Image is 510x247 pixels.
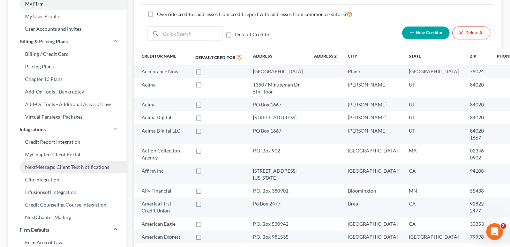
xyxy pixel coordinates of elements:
div: CA [409,167,459,174]
div: [GEOGRAPHIC_DATA] [409,68,459,75]
div: [GEOGRAPHIC_DATA] [409,233,459,240]
div: 84020 [470,101,486,108]
a: Integrations [8,123,127,136]
div: 79998 [470,233,486,240]
div: Affirm Inc [142,167,185,174]
div: [GEOGRAPHIC_DATA] [348,167,398,174]
button: New Creditor [402,27,450,39]
span: City [348,53,358,59]
div: [GEOGRAPHIC_DATA] [348,220,398,227]
a: Billing & Pricing Plans [8,35,127,48]
a: Credit Counseling Course Integration [8,199,127,211]
span: Delete All [465,30,485,36]
input: Quick Search [161,27,223,40]
div: [PERSON_NAME] [348,127,398,134]
a: NextChapter Mailing [8,211,127,224]
span: Firm Defaults [20,226,49,233]
div: Acima Digital LLC [142,127,185,134]
div: 55438 [470,187,486,194]
div: [PERSON_NAME] [348,101,398,108]
div: 13907 Minuteman Dr. 5th Floor [253,81,303,95]
div: PO Box 1667 [253,127,303,134]
div: [PERSON_NAME] [348,114,398,121]
div: 84020 [470,114,486,121]
div: 84020-1667 [470,127,486,141]
div: 84020 [470,81,486,88]
div: Action Collection Agency [142,147,185,161]
div: 94108 [470,167,486,174]
div: Acima [142,101,185,108]
label: Default Creditor [235,31,272,38]
a: Credit Report Integration [8,136,127,148]
iframe: Intercom live chat [486,223,503,240]
div: P.O. Box 530942 [253,220,303,227]
div: Bloomington [348,187,398,194]
a: Chapter 13 Plans [8,73,127,85]
div: [PERSON_NAME] [348,81,398,88]
div: 92822-2477 [470,200,486,214]
div: Acima Digital [142,114,185,121]
div: [GEOGRAPHIC_DATA] [253,68,303,75]
div: American Eagle [142,220,185,227]
a: Firm Defaults [8,224,127,236]
a: Infusionsoft Integration [8,186,127,199]
div: GA [409,220,459,227]
div: UT [409,101,459,108]
div: MN [409,187,459,194]
div: Ally Financial [142,187,185,194]
div: UT [409,114,459,121]
a: Clio Integration [8,173,127,186]
span: Default Creditor [196,55,236,60]
div: [GEOGRAPHIC_DATA] [348,233,398,240]
a: Virtual Paralegal Packages [8,111,127,123]
a: Add-On Tools - Bankruptcy [8,85,127,98]
div: [STREET_ADDRESS][US_STATE] [253,167,303,181]
span: Zip [470,53,477,59]
div: P.O. Box 380901 [253,187,303,194]
div: CA [409,200,459,207]
span: Billing & Pricing Plans [20,38,68,45]
div: P.O. Box 902 [253,147,303,154]
div: Brea [348,200,398,207]
span: New Creditor [416,30,443,36]
div: [GEOGRAPHIC_DATA] [348,147,398,154]
span: Override creditor addresses from credit report with addresses from common creditors? [157,11,347,17]
button: Delete All [452,27,490,39]
div: 30353 [470,220,486,227]
div: America First Credit Union [142,200,185,214]
a: Billing / Credit Card [8,48,127,60]
span: Creditor Name [142,53,177,59]
div: 02346-0902 [470,147,486,161]
a: Add-On Tools - Additional Areas of Law [8,98,127,111]
span: State [409,53,421,59]
span: Address 2 [314,53,337,59]
span: Address [253,53,273,59]
a: My User Profile [8,10,127,23]
div: Po Box 2477 [253,200,303,207]
span: Integrations [20,126,46,133]
div: 75024 [470,68,486,75]
span: 2 [501,223,506,229]
a: MyChapter: Client Portal [8,148,127,161]
div: Plano [348,68,398,75]
a: Pricing Plans [8,60,127,73]
div: PO Box 1667 [253,101,303,108]
div: Acceptance Now [142,68,185,75]
a: User Accounts and Invites [8,23,127,35]
div: Acima [142,81,185,88]
a: NextMessage: Client Text Notifications [8,161,127,173]
div: UT [409,81,459,88]
div: P.O. Box 981535 [253,233,303,240]
div: [STREET_ADDRESS] [253,114,303,121]
div: UT [409,127,459,134]
div: American Express [142,233,185,240]
div: MA [409,147,459,154]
